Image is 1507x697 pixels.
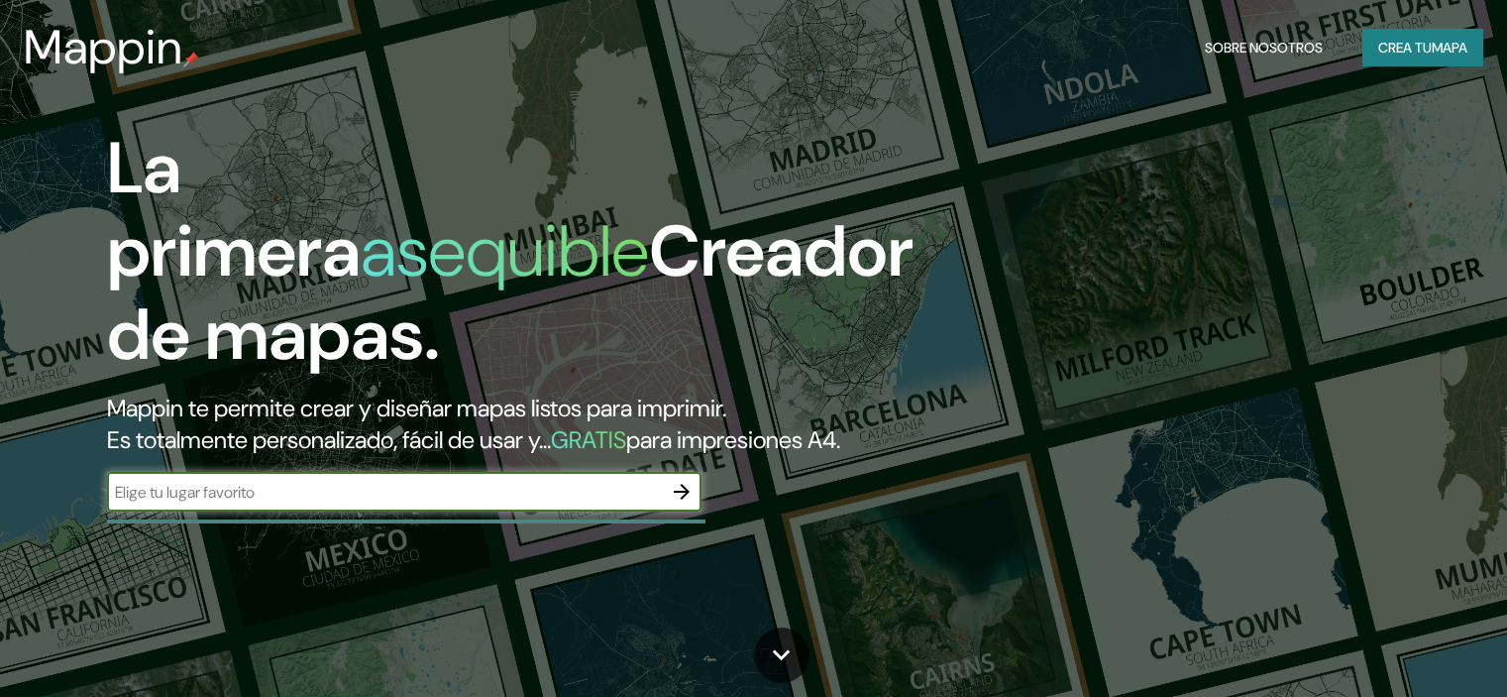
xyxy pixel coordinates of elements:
[107,122,361,297] font: La primera
[1197,29,1331,66] button: Sobre nosotros
[1378,39,1432,57] font: Crea tu
[24,16,183,78] font: Mappin
[551,424,626,455] font: GRATIS
[1362,29,1483,66] button: Crea tumapa
[107,424,551,455] font: Es totalmente personalizado, fácil de usar y...
[107,205,914,381] font: Creador de mapas.
[107,393,726,423] font: Mappin te permite crear y diseñar mapas listos para imprimir.
[361,205,649,297] font: asequible
[1432,39,1467,57] font: mapa
[183,52,199,67] img: pin de mapeo
[1205,39,1323,57] font: Sobre nosotros
[626,424,840,455] font: para impresiones A4.
[107,481,662,504] input: Elige tu lugar favorito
